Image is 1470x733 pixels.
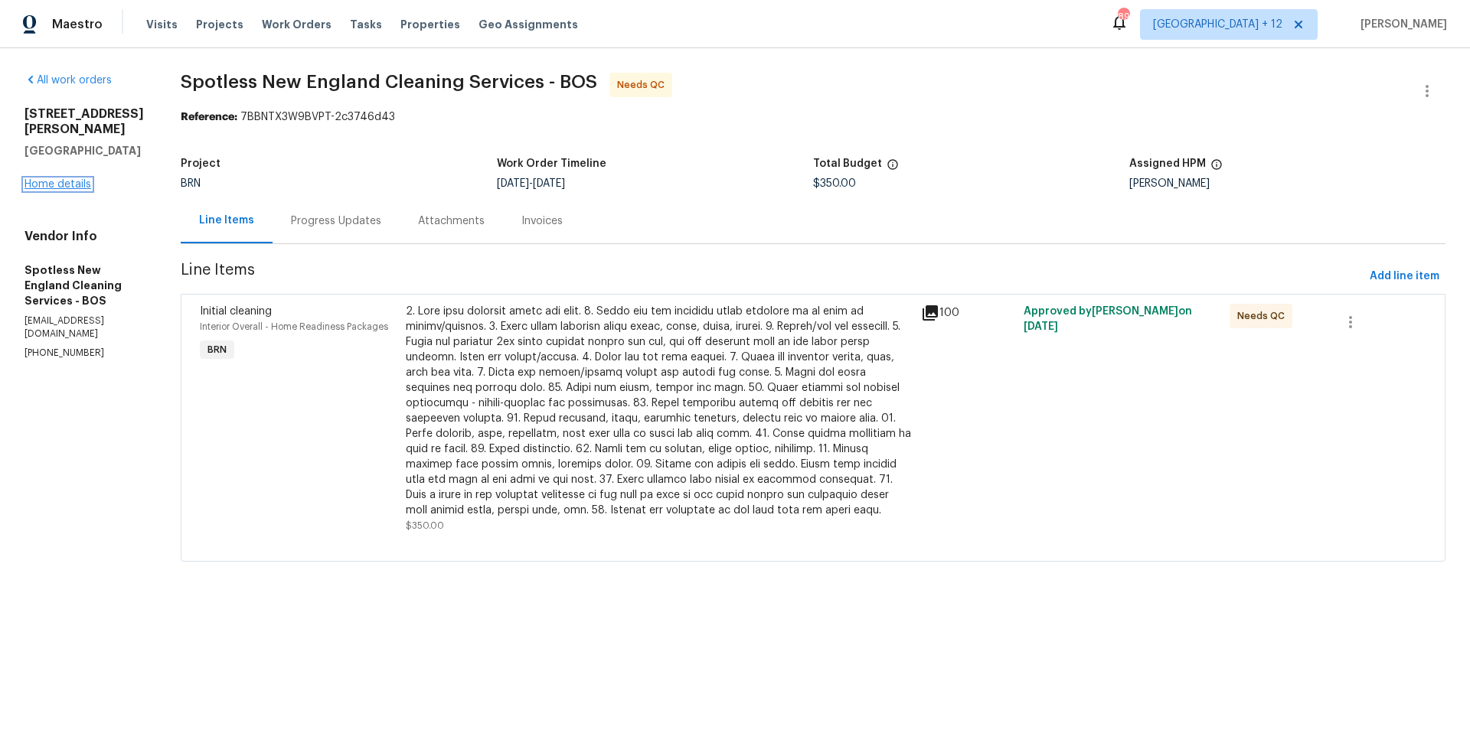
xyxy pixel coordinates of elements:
a: All work orders [24,75,112,86]
span: [DATE] [1024,321,1058,332]
span: The hpm assigned to this work order. [1210,158,1223,178]
h5: Project [181,158,220,169]
span: - [497,178,565,189]
p: [EMAIL_ADDRESS][DOMAIN_NAME] [24,314,144,340]
span: Properties [400,17,460,32]
span: Projects [196,17,243,32]
span: Visits [146,17,178,32]
span: The total cost of line items that have been proposed by Opendoor. This sum includes line items th... [887,158,899,178]
span: [DATE] [533,178,565,189]
span: Maestro [52,17,103,32]
span: Spotless New England Cleaning Services - BOS [181,73,597,91]
div: 100 [921,304,1014,322]
h5: Total Budget [813,158,882,169]
span: Work Orders [262,17,332,32]
h2: [STREET_ADDRESS][PERSON_NAME] [24,106,144,137]
span: Add line item [1370,267,1439,286]
a: Home details [24,179,91,190]
div: [PERSON_NAME] [1129,178,1445,189]
span: $350.00 [813,178,856,189]
h4: Vendor Info [24,229,144,244]
div: 2. Lore ipsu dolorsit ametc adi elit. 8. Seddo eiu tem incididu utlab etdolore ma al enim ad mini... [406,304,912,518]
span: Geo Assignments [479,17,578,32]
span: [PERSON_NAME] [1354,17,1447,32]
span: Interior Overall - Home Readiness Packages [200,322,388,331]
div: Attachments [418,213,485,229]
span: Tasks [350,19,382,30]
span: Approved by [PERSON_NAME] on [1024,306,1192,332]
div: 7BBNTX3W9BVPT-2c3746d43 [181,109,1445,125]
button: Add line item [1364,262,1445,291]
b: Reference: [181,112,237,122]
span: Needs QC [1237,308,1291,324]
h5: Assigned HPM [1129,158,1206,169]
h5: Work Order Timeline [497,158,606,169]
div: Invoices [521,213,563,229]
div: 89 [1118,9,1129,24]
div: Line Items [199,213,254,228]
span: BRN [201,342,233,357]
span: $350.00 [406,521,444,530]
span: [GEOGRAPHIC_DATA] + 12 [1153,17,1282,32]
span: Line Items [181,262,1364,291]
div: Progress Updates [291,213,381,229]
h5: [GEOGRAPHIC_DATA] [24,143,144,158]
span: BRN [181,178,201,189]
h5: Spotless New England Cleaning Services - BOS [24,262,144,308]
span: Needs QC [617,77,671,93]
span: Initial cleaning [200,306,272,317]
p: [PHONE_NUMBER] [24,347,144,360]
span: [DATE] [497,178,529,189]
